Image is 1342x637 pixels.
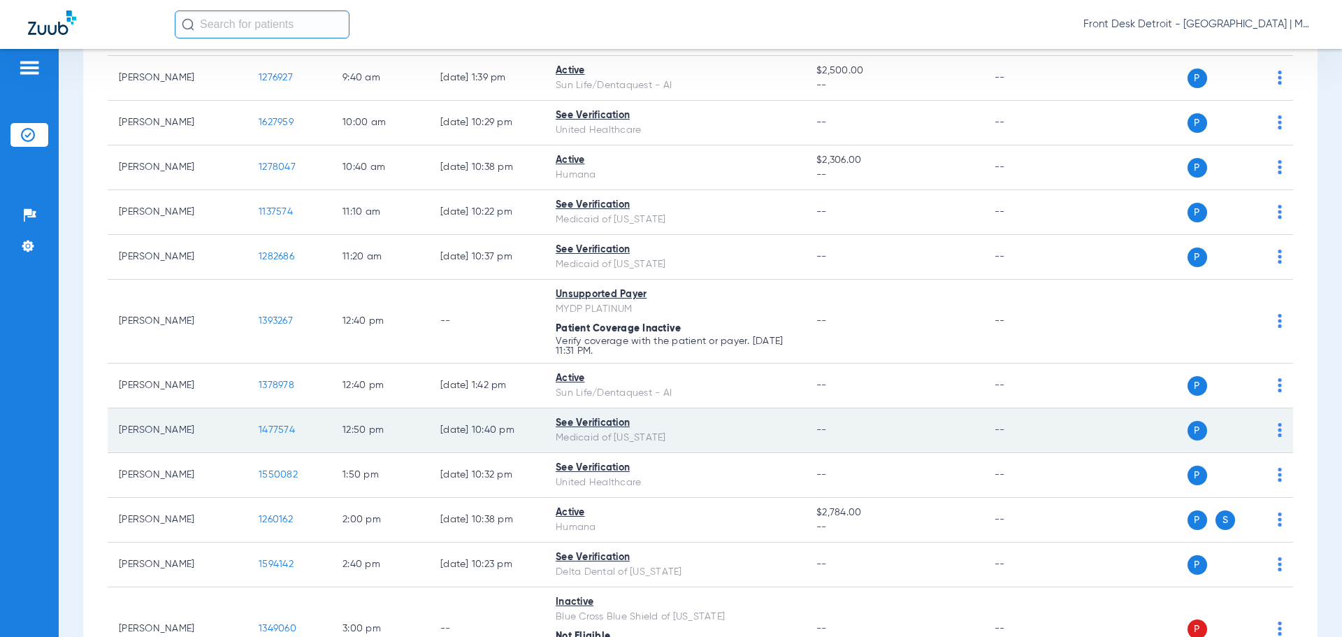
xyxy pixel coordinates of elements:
[556,550,794,565] div: See Verification
[816,470,827,480] span: --
[556,287,794,302] div: Unsupported Payer
[1278,205,1282,219] img: group-dot-blue.svg
[108,280,247,364] td: [PERSON_NAME]
[983,280,1078,364] td: --
[983,101,1078,145] td: --
[108,364,247,408] td: [PERSON_NAME]
[429,543,544,587] td: [DATE] 10:23 PM
[556,78,794,93] div: Sun Life/Dentaquest - AI
[331,56,429,101] td: 9:40 AM
[429,280,544,364] td: --
[331,498,429,543] td: 2:00 PM
[556,198,794,213] div: See Verification
[1188,203,1207,222] span: P
[1278,557,1282,571] img: group-dot-blue.svg
[556,475,794,490] div: United Healthcare
[1278,513,1282,527] img: group-dot-blue.svg
[1188,248,1207,267] span: P
[331,145,429,190] td: 10:40 AM
[1278,71,1282,85] img: group-dot-blue.svg
[556,64,794,78] div: Active
[1278,115,1282,129] img: group-dot-blue.svg
[816,520,972,535] span: --
[983,543,1078,587] td: --
[108,101,247,145] td: [PERSON_NAME]
[429,56,544,101] td: [DATE] 1:39 PM
[331,190,429,235] td: 11:10 AM
[108,408,247,453] td: [PERSON_NAME]
[816,168,972,182] span: --
[331,408,429,453] td: 12:50 PM
[556,168,794,182] div: Humana
[1188,158,1207,178] span: P
[1188,510,1207,530] span: P
[1083,17,1314,31] span: Front Desk Detroit - [GEOGRAPHIC_DATA] | My Community Dental Centers
[259,515,293,524] span: 1260162
[816,252,827,262] span: --
[259,252,294,262] span: 1282686
[108,235,247,280] td: [PERSON_NAME]
[983,145,1078,190] td: --
[1278,378,1282,392] img: group-dot-blue.svg
[1188,555,1207,575] span: P
[983,364,1078,408] td: --
[816,559,827,569] span: --
[556,416,794,431] div: See Verification
[816,316,827,326] span: --
[556,324,681,334] span: Patient Coverage Inactive
[556,108,794,123] div: See Verification
[556,565,794,580] div: Delta Dental of [US_STATE]
[1278,468,1282,482] img: group-dot-blue.svg
[108,190,247,235] td: [PERSON_NAME]
[556,506,794,520] div: Active
[556,461,794,475] div: See Verification
[1272,570,1342,637] iframe: Chat Widget
[816,207,827,217] span: --
[556,386,794,401] div: Sun Life/Dentaquest - AI
[259,73,293,83] span: 1276927
[259,316,293,326] span: 1393267
[259,162,296,172] span: 1278047
[108,498,247,543] td: [PERSON_NAME]
[28,10,76,35] img: Zuub Logo
[1278,160,1282,174] img: group-dot-blue.svg
[1188,113,1207,133] span: P
[1188,421,1207,441] span: P
[429,235,544,280] td: [DATE] 10:37 PM
[1215,510,1235,530] span: S
[983,190,1078,235] td: --
[18,59,41,76] img: hamburger-icon
[331,280,429,364] td: 12:40 PM
[259,624,296,634] span: 1349060
[983,453,1078,498] td: --
[331,543,429,587] td: 2:40 PM
[556,213,794,227] div: Medicaid of [US_STATE]
[556,257,794,272] div: Medicaid of [US_STATE]
[556,431,794,445] div: Medicaid of [US_STATE]
[429,190,544,235] td: [DATE] 10:22 PM
[1278,250,1282,264] img: group-dot-blue.svg
[556,520,794,535] div: Humana
[556,302,794,317] div: MYDP PLATINUM
[1188,466,1207,485] span: P
[429,453,544,498] td: [DATE] 10:32 PM
[1278,423,1282,437] img: group-dot-blue.svg
[429,408,544,453] td: [DATE] 10:40 PM
[108,145,247,190] td: [PERSON_NAME]
[108,453,247,498] td: [PERSON_NAME]
[556,243,794,257] div: See Verification
[182,18,194,31] img: Search Icon
[1188,69,1207,88] span: P
[556,595,794,610] div: Inactive
[108,543,247,587] td: [PERSON_NAME]
[108,56,247,101] td: [PERSON_NAME]
[556,153,794,168] div: Active
[816,624,827,634] span: --
[259,380,294,390] span: 1378978
[331,453,429,498] td: 1:50 PM
[259,207,293,217] span: 1137574
[983,56,1078,101] td: --
[816,64,972,78] span: $2,500.00
[556,371,794,386] div: Active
